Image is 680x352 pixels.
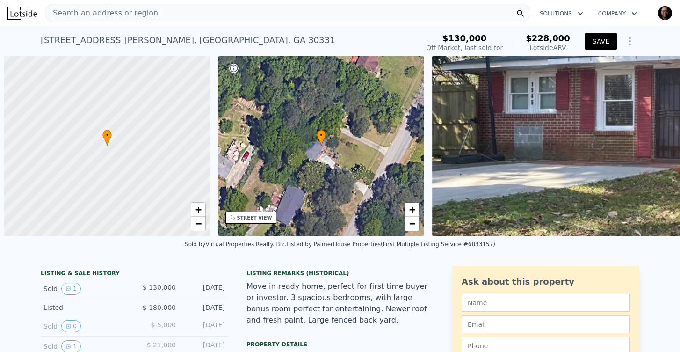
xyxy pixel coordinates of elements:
span: $ 130,000 [143,284,176,291]
span: $228,000 [526,33,570,43]
div: [DATE] [183,320,225,332]
div: Lotside ARV [526,43,570,52]
span: + [195,204,201,215]
span: $130,000 [442,33,487,43]
span: $ 5,000 [151,321,176,329]
button: Solutions [532,5,591,22]
span: $ 21,000 [147,341,176,349]
a: Zoom in [191,203,205,217]
div: Property details [246,341,434,348]
div: STREET VIEW [237,214,272,221]
div: [STREET_ADDRESS][PERSON_NAME] , [GEOGRAPHIC_DATA] , GA 30331 [41,34,335,47]
div: Sold [43,283,127,295]
a: Zoom out [405,217,419,231]
input: Email [462,315,630,333]
div: Listed by PalmerHouse Properties (First Multiple Listing Service #6833157) [286,241,495,248]
div: [DATE] [183,283,225,295]
img: Lotside [7,7,37,20]
button: Company [591,5,644,22]
span: + [409,204,415,215]
span: • [102,131,112,139]
span: • [317,131,326,139]
a: Zoom in [405,203,419,217]
div: • [102,130,112,146]
div: LISTING & SALE HISTORY [41,270,228,279]
span: − [195,218,201,229]
div: Sold [43,320,127,332]
div: Ask about this property [462,275,630,288]
img: avatar [658,6,673,21]
a: Zoom out [191,217,205,231]
button: View historical data [61,283,81,295]
div: [DATE] [183,303,225,312]
button: SAVE [585,33,617,50]
span: − [409,218,415,229]
span: $ 180,000 [143,304,176,311]
div: Sold by Virtual Properties Realty. Biz . [185,241,286,248]
span: Search an address or region [45,7,158,19]
div: Move in ready home, perfect for first time buyer or investor. 3 spacious bedrooms, with large bon... [246,281,434,326]
button: Show Options [621,32,639,51]
div: Off Market, last sold for [426,43,503,52]
div: Listing Remarks (Historical) [246,270,434,277]
button: View historical data [61,320,81,332]
div: Listed [43,303,127,312]
div: • [317,130,326,146]
input: Name [462,294,630,312]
